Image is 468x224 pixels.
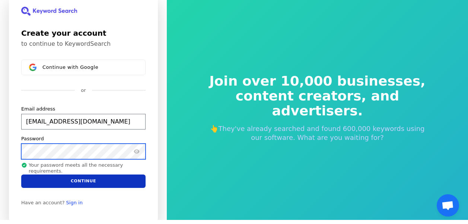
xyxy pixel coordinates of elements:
[204,74,431,89] span: Join over 10,000 businesses,
[204,124,431,142] p: 👆They've already searched and found 600,000 keywords using our software. What are you waiting for?
[21,199,65,205] span: Have an account?
[21,40,146,48] p: to continue to KeywordSearch
[29,64,36,71] img: Sign in with Google
[66,199,83,205] a: Sign in
[21,28,146,39] h1: Create your account
[21,174,146,188] button: Continue
[437,194,459,217] div: Open chat
[132,147,141,156] button: Show password
[21,105,55,112] label: Email address
[21,162,146,174] p: Your password meets all the necessary requirements.
[204,89,431,118] span: content creators, and advertisers.
[81,87,86,94] p: or
[42,64,98,70] span: Continue with Google
[21,60,146,75] button: Sign in with GoogleContinue with Google
[21,135,44,142] label: Password
[21,7,77,16] img: KeywordSearch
